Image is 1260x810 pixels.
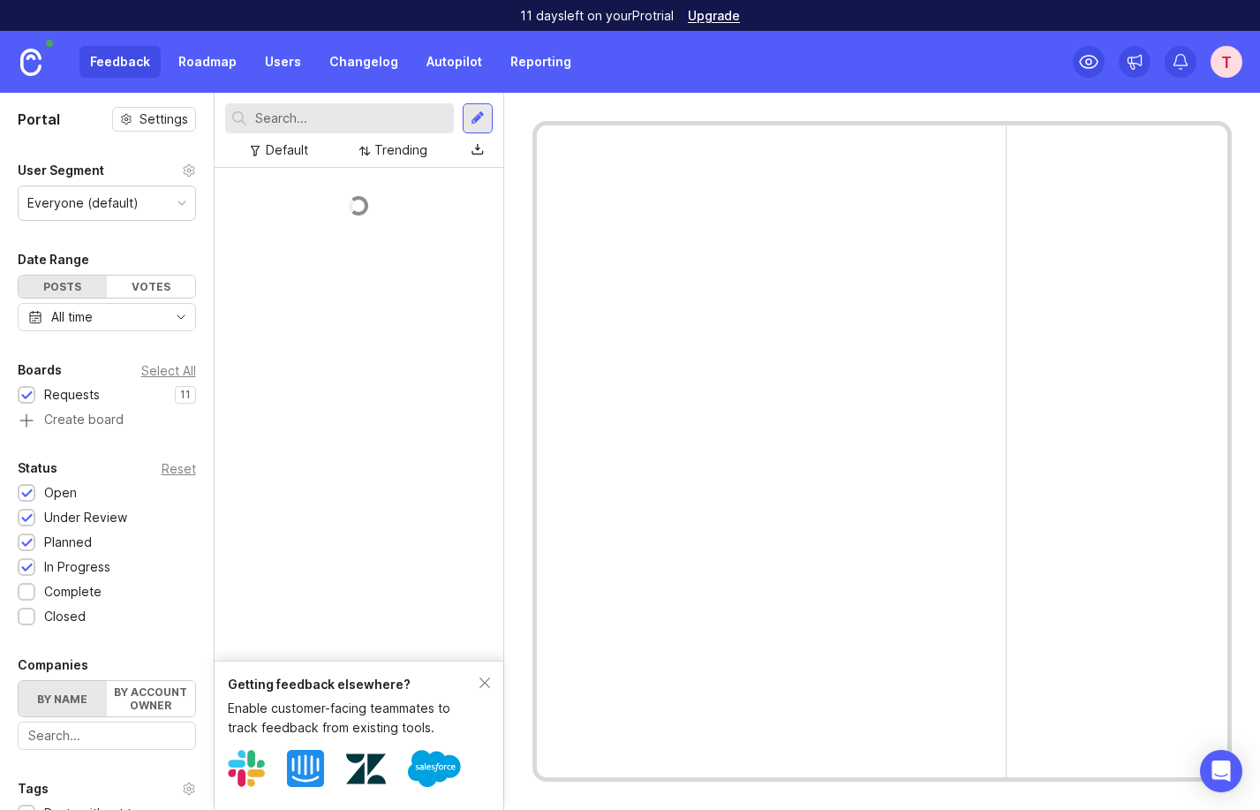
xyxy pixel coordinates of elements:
[319,46,409,78] a: Changelog
[18,109,60,130] h1: Portal
[346,749,386,789] img: Zendesk logo
[18,249,89,270] div: Date Range
[520,7,674,25] p: 11 days left on your Pro trial
[44,385,100,405] div: Requests
[20,49,41,76] img: Canny Home
[167,310,195,324] svg: toggle icon
[254,46,312,78] a: Users
[19,681,107,716] label: By name
[44,483,77,503] div: Open
[168,46,247,78] a: Roadmap
[162,464,196,473] div: Reset
[500,46,582,78] a: Reporting
[18,413,196,429] a: Create board
[27,193,139,213] div: Everyone (default)
[1200,750,1242,792] div: Open Intercom Messenger
[287,750,324,787] img: Intercom logo
[228,750,265,787] img: Slack logo
[228,699,479,738] div: Enable customer-facing teammates to track feedback from existing tools.
[44,508,127,527] div: Under Review
[18,778,49,799] div: Tags
[112,107,196,132] button: Settings
[180,388,191,402] p: 11
[107,681,195,716] label: By account owner
[228,675,479,694] div: Getting feedback elsewhere?
[107,276,195,298] div: Votes
[44,557,110,577] div: In Progress
[141,366,196,375] div: Select All
[28,726,185,746] input: Search...
[44,582,102,602] div: Complete
[51,307,93,327] div: All time
[19,276,107,298] div: Posts
[18,458,57,479] div: Status
[266,140,308,160] div: Default
[18,655,88,676] div: Companies
[18,360,62,381] div: Boards
[44,533,92,552] div: Planned
[140,110,188,128] span: Settings
[44,607,86,626] div: Closed
[255,109,447,128] input: Search...
[374,140,427,160] div: Trending
[408,742,461,795] img: Salesforce logo
[416,46,493,78] a: Autopilot
[1211,46,1242,78] button: T
[18,160,104,181] div: User Segment
[688,10,740,22] a: Upgrade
